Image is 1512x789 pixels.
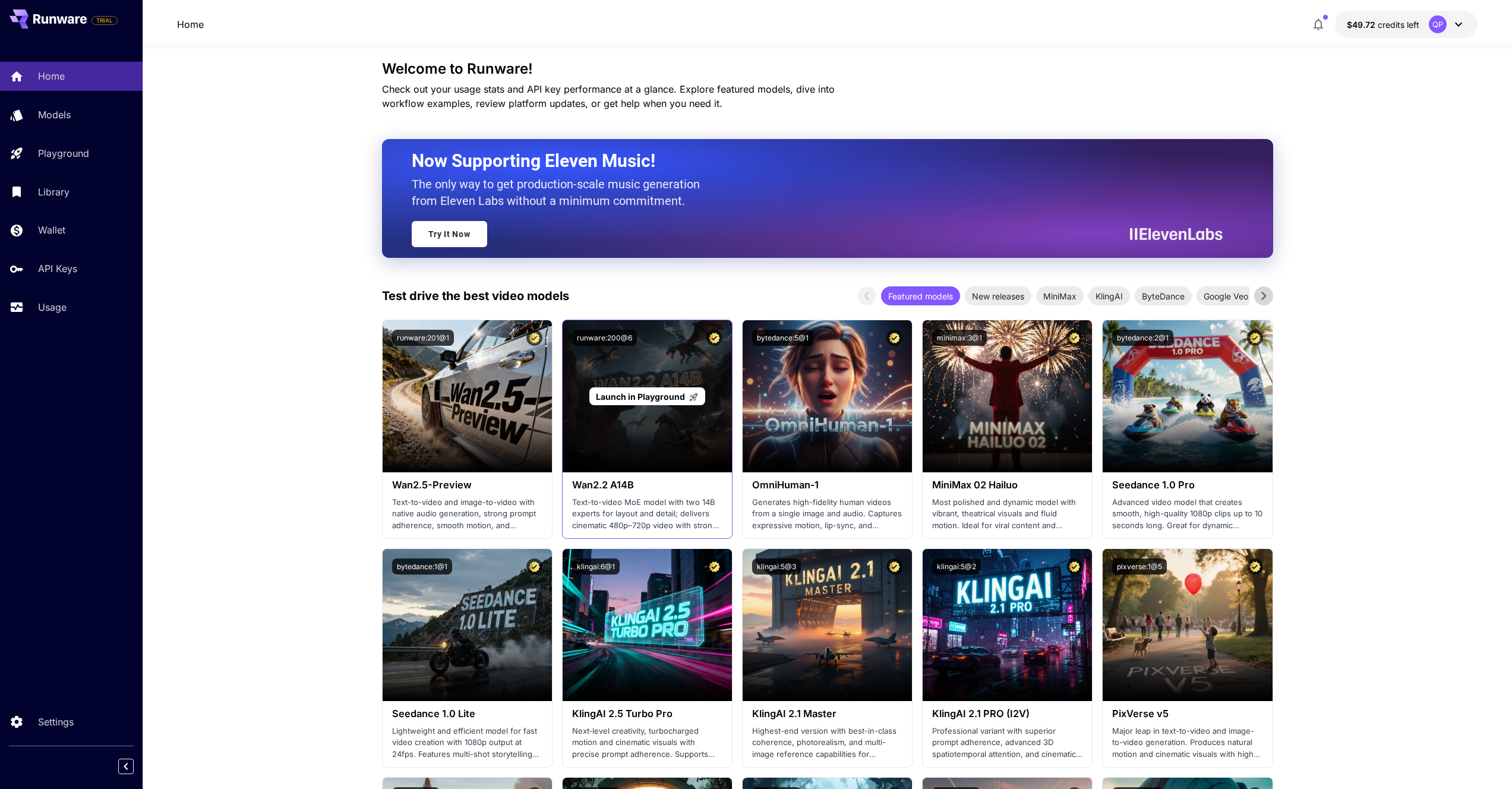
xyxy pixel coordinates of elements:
span: KlingAI [1088,290,1130,302]
div: Featured models [881,286,960,305]
img: alt [923,320,1092,472]
p: Generates high-fidelity human videos from a single image and audio. Captures expressive motion, l... [752,497,902,532]
button: minimax:3@1 [932,330,987,346]
p: Text-to-video MoE model with two 14B experts for layout and detail; delivers cinematic 480p–720p ... [572,497,722,532]
div: Collapse sidebar [127,756,143,777]
button: Certified Model – Vetted for best performance and includes a commercial license. [1066,330,1082,346]
h3: OmniHuman‑1 [752,479,902,491]
p: Professional variant with superior prompt adherence, advanced 3D spatiotemporal attention, and ci... [932,725,1082,760]
h3: Seedance 1.0 Lite [392,708,542,719]
a: Try It Now [412,221,487,247]
img: alt [1103,549,1272,701]
button: Certified Model – Vetted for best performance and includes a commercial license. [886,330,902,346]
button: pixverse:1@5 [1112,558,1167,575]
p: Text-to-video and image-to-video with native audio generation, strong prompt adherence, smooth mo... [392,497,542,532]
p: API Keys [38,261,77,276]
button: bytedance:2@1 [1112,330,1173,346]
button: Certified Model – Vetted for best performance and includes a commercial license. [886,558,902,575]
div: New releases [965,286,1031,305]
button: klingai:5@2 [932,558,981,575]
button: bytedance:5@1 [752,330,813,346]
img: alt [563,549,732,701]
button: Certified Model – Vetted for best performance and includes a commercial license. [1247,330,1263,346]
a: Launch in Playground [589,387,705,406]
h3: MiniMax 02 Hailuo [932,479,1082,491]
span: TRIAL [92,16,117,25]
img: alt [743,320,912,472]
a: Home [177,17,204,31]
span: ByteDance [1135,290,1192,302]
span: Launch in Playground [596,392,685,402]
span: New releases [965,290,1031,302]
span: Add your payment card to enable full platform functionality. [91,13,118,27]
p: Settings [38,715,74,729]
h3: Wan2.5-Preview [392,479,542,491]
span: credits left [1378,20,1419,30]
p: Test drive the best video models [382,287,569,305]
img: alt [743,549,912,701]
span: Google Veo [1197,290,1255,302]
button: Certified Model – Vetted for best performance and includes a commercial license. [1066,558,1082,575]
button: bytedance:1@1 [392,558,452,575]
h2: Now Supporting Eleven Music! [412,150,1214,172]
p: Library [38,185,70,199]
p: Wallet [38,223,65,237]
button: $49.7152QP [1335,11,1478,38]
div: $49.7152 [1347,18,1419,31]
p: Most polished and dynamic model with vibrant, theatrical visuals and fluid motion. Ideal for vira... [932,497,1082,532]
span: $49.72 [1347,20,1378,30]
p: Advanced video model that creates smooth, high-quality 1080p clips up to 10 seconds long. Great f... [1112,497,1262,532]
div: MiniMax [1036,286,1084,305]
button: Certified Model – Vetted for best performance and includes a commercial license. [526,558,542,575]
nav: breadcrumb [177,17,204,31]
p: Major leap in text-to-video and image-to-video generation. Produces natural motion and cinematic ... [1112,725,1262,760]
img: alt [383,320,552,472]
h3: KlingAI 2.1 Master [752,708,902,719]
span: MiniMax [1036,290,1084,302]
button: Certified Model – Vetted for best performance and includes a commercial license. [706,558,722,575]
img: alt [1103,320,1272,472]
button: klingai:6@1 [572,558,620,575]
h3: PixVerse v5 [1112,708,1262,719]
p: Next‑level creativity, turbocharged motion and cinematic visuals with precise prompt adherence. S... [572,725,722,760]
div: Google Veo [1197,286,1255,305]
img: alt [923,549,1092,701]
p: The only way to get production-scale music generation from Eleven Labs without a minimum commitment. [412,176,709,209]
span: Check out your usage stats and API key performance at a glance. Explore featured models, dive int... [382,83,835,109]
span: Featured models [881,290,960,302]
button: Certified Model – Vetted for best performance and includes a commercial license. [706,330,722,346]
h3: Welcome to Runware! [382,61,1273,77]
h3: Seedance 1.0 Pro [1112,479,1262,491]
h3: Wan2.2 A14B [572,479,722,491]
h3: KlingAI 2.1 PRO (I2V) [932,708,1082,719]
div: KlingAI [1088,286,1130,305]
button: klingai:5@3 [752,558,801,575]
img: alt [383,549,552,701]
button: runware:201@1 [392,330,454,346]
p: Models [38,108,71,122]
p: Home [38,69,65,83]
p: Playground [38,146,89,160]
p: Highest-end version with best-in-class coherence, photorealism, and multi-image reference capabil... [752,725,902,760]
button: runware:200@6 [572,330,637,346]
p: Lightweight and efficient model for fast video creation with 1080p output at 24fps. Features mult... [392,725,542,760]
p: Usage [38,300,67,314]
h3: KlingAI 2.5 Turbo Pro [572,708,722,719]
button: Collapse sidebar [118,759,134,774]
div: QP [1429,15,1447,33]
button: Certified Model – Vetted for best performance and includes a commercial license. [1247,558,1263,575]
div: ByteDance [1135,286,1192,305]
button: Certified Model – Vetted for best performance and includes a commercial license. [526,330,542,346]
